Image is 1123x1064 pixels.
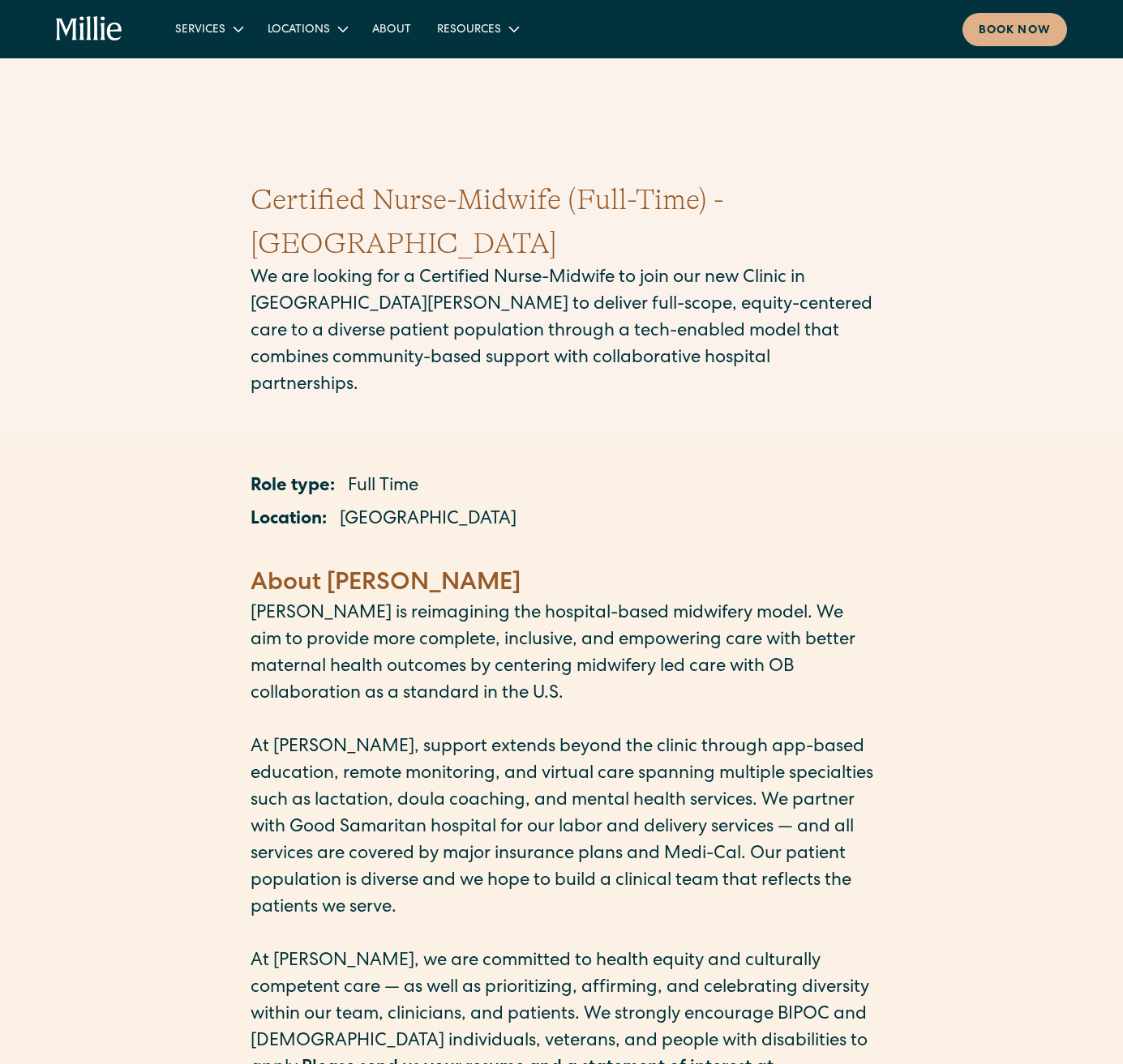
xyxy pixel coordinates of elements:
[979,23,1051,40] div: Book now
[175,22,225,39] div: Services
[251,507,327,534] p: Location:
[255,15,359,42] div: Locations
[251,922,873,949] p: ‍
[251,474,335,501] p: Role type:
[251,708,873,735] p: ‍
[251,735,873,922] p: At [PERSON_NAME], support extends beyond the clinic through app-based education, remote monitorin...
[348,474,418,501] p: Full Time
[251,266,873,400] p: We are looking for a Certified Nurse-Midwife to join our new Clinic in [GEOGRAPHIC_DATA][PERSON_N...
[340,507,516,534] p: [GEOGRAPHIC_DATA]
[251,541,873,567] p: ‍
[251,572,521,596] strong: About [PERSON_NAME]
[251,178,873,266] h1: Certified Nurse-Midwife (Full-Time) - [GEOGRAPHIC_DATA]
[268,22,330,39] div: Locations
[424,15,530,42] div: Resources
[56,16,122,42] a: home
[437,22,501,39] div: Resources
[962,13,1067,46] a: Book now
[251,601,873,708] p: [PERSON_NAME] is reimagining the hospital-based midwifery model. We aim to provide more complete,...
[359,15,424,42] a: About
[162,15,255,42] div: Services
